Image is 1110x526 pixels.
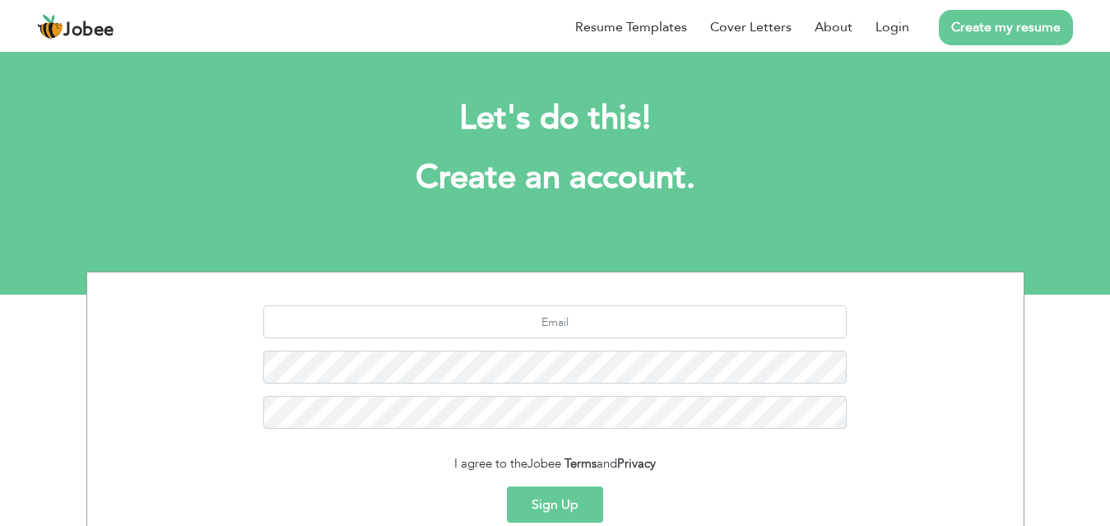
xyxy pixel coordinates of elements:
h2: Let's do this! [111,97,1000,140]
a: About [815,17,852,37]
a: Jobee [37,14,114,40]
a: Create my resume [939,10,1073,45]
a: Privacy [617,455,656,472]
button: Sign Up [507,486,603,523]
a: Login [875,17,909,37]
span: Jobee [527,455,561,472]
a: Terms [564,455,597,472]
div: I agree to the and [100,454,1011,473]
h1: Create an account. [111,156,1000,199]
input: Email [263,305,847,338]
span: Jobee [63,21,114,40]
img: jobee.io [37,14,63,40]
a: Resume Templates [575,17,687,37]
a: Cover Letters [710,17,792,37]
